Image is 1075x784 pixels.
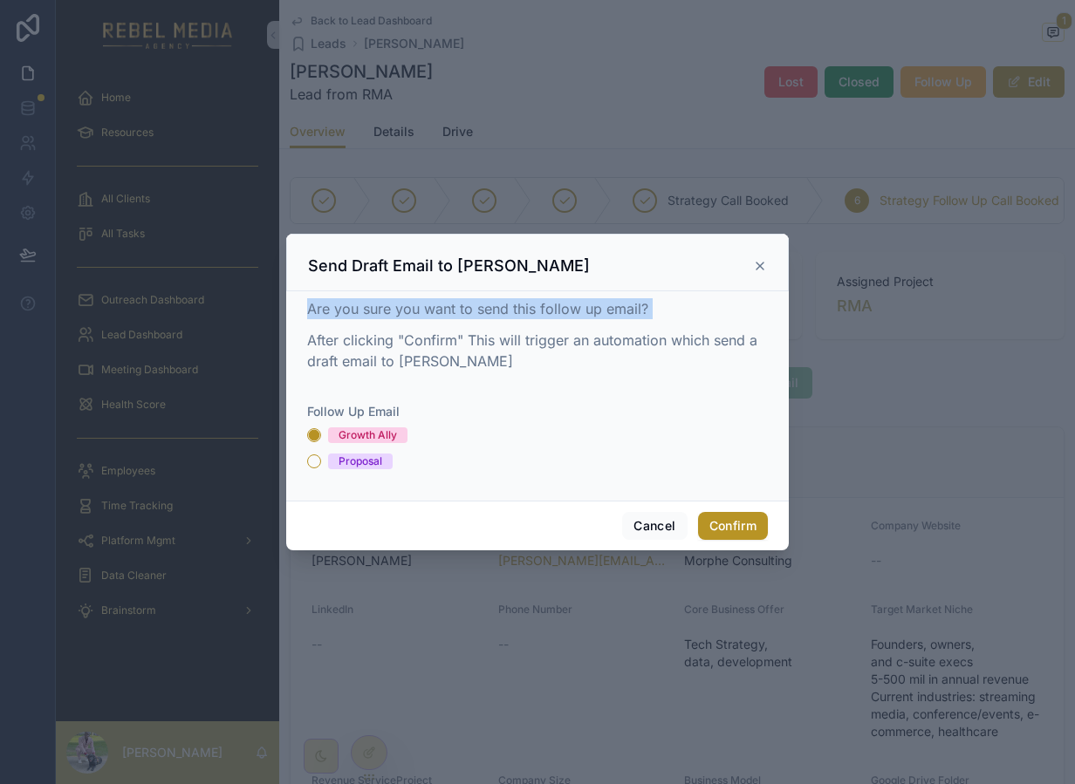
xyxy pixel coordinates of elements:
[307,298,768,319] p: Are you sure you want to send this follow up email?
[622,512,687,540] button: Cancel
[307,330,768,372] p: After clicking "Confirm" This will trigger an automation which send a draft email to [PERSON_NAME]
[698,512,768,540] button: Confirm
[307,404,400,419] span: Follow Up Email
[339,453,382,469] div: Proposal
[308,256,590,276] h3: Send Draft Email to [PERSON_NAME]
[339,427,397,443] div: Growth Ally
